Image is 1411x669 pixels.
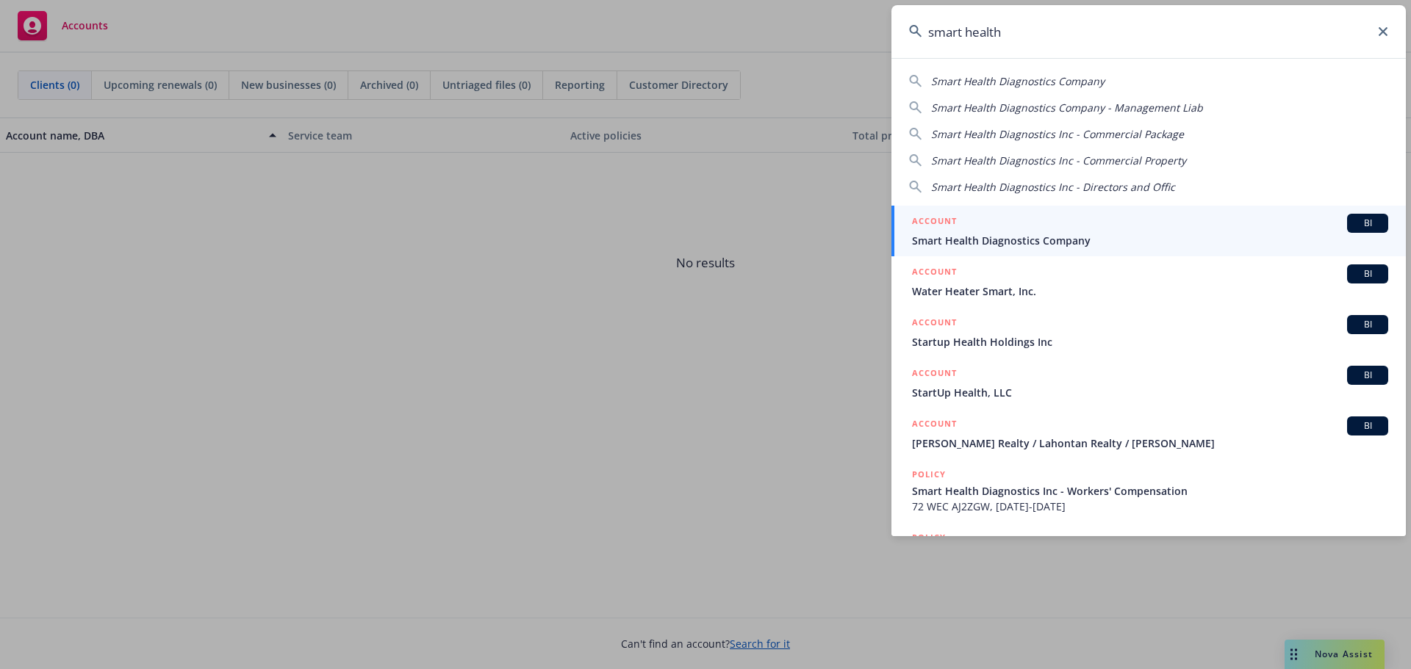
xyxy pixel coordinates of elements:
[1353,217,1382,230] span: BI
[931,180,1175,194] span: Smart Health Diagnostics Inc - Directors and Offic
[891,459,1406,522] a: POLICYSmart Health Diagnostics Inc - Workers' Compensation72 WEC AJ2ZGW, [DATE]-[DATE]
[912,416,957,434] h5: ACCOUNT
[1353,267,1382,281] span: BI
[1353,369,1382,382] span: BI
[891,307,1406,358] a: ACCOUNTBIStartup Health Holdings Inc
[931,101,1203,115] span: Smart Health Diagnostics Company - Management Liab
[891,522,1406,585] a: POLICY
[1353,419,1382,433] span: BI
[931,153,1186,167] span: Smart Health Diagnostics Inc - Commercial Property
[931,127,1184,141] span: Smart Health Diagnostics Inc - Commercial Package
[912,385,1388,400] span: StartUp Health, LLC
[912,435,1388,451] span: [PERSON_NAME] Realty / Lahontan Realty / [PERSON_NAME]
[912,233,1388,248] span: Smart Health Diagnostics Company
[912,499,1388,514] span: 72 WEC AJ2ZGW, [DATE]-[DATE]
[891,206,1406,256] a: ACCOUNTBISmart Health Diagnostics Company
[891,358,1406,408] a: ACCOUNTBIStartUp Health, LLC
[912,214,957,231] h5: ACCOUNT
[912,315,957,333] h5: ACCOUNT
[912,366,957,383] h5: ACCOUNT
[891,5,1406,58] input: Search...
[912,264,957,282] h5: ACCOUNT
[891,408,1406,459] a: ACCOUNTBI[PERSON_NAME] Realty / Lahontan Realty / [PERSON_NAME]
[912,467,946,482] h5: POLICY
[912,334,1388,350] span: Startup Health Holdings Inc
[931,74,1105,88] span: Smart Health Diagnostics Company
[1353,318,1382,331] span: BI
[912,530,946,545] h5: POLICY
[891,256,1406,307] a: ACCOUNTBIWater Heater Smart, Inc.
[912,283,1388,299] span: Water Heater Smart, Inc.
[912,483,1388,499] span: Smart Health Diagnostics Inc - Workers' Compensation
